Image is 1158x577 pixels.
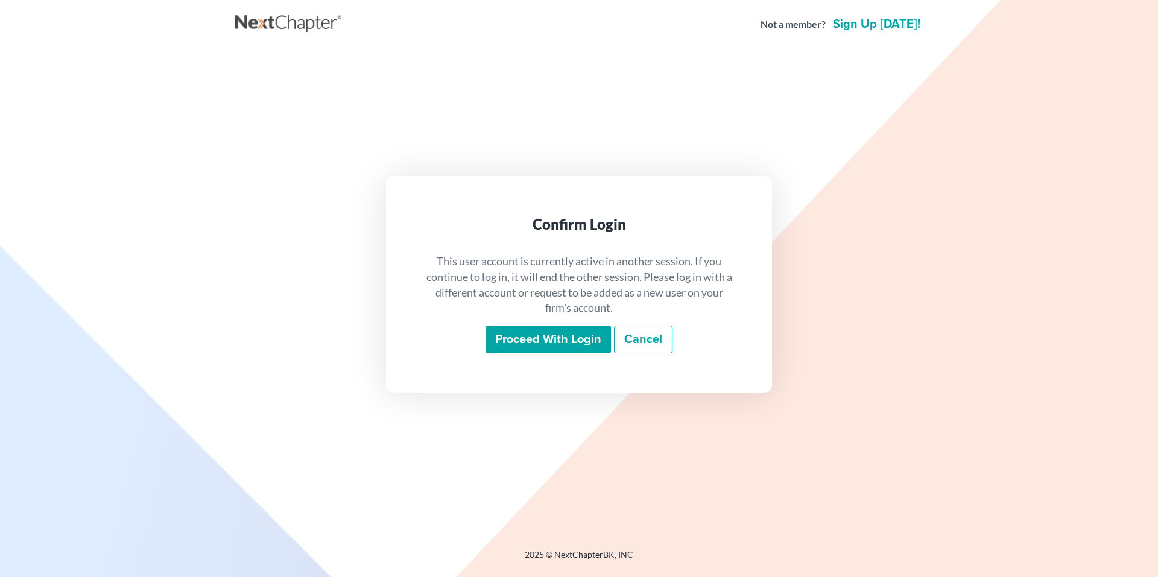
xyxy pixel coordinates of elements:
input: Proceed with login [486,326,611,353]
a: Sign up [DATE]! [831,18,923,30]
a: Cancel [614,326,672,353]
div: 2025 © NextChapterBK, INC [235,549,923,570]
strong: Not a member? [761,17,826,31]
div: Confirm Login [425,215,733,234]
p: This user account is currently active in another session. If you continue to log in, it will end ... [425,254,733,316]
